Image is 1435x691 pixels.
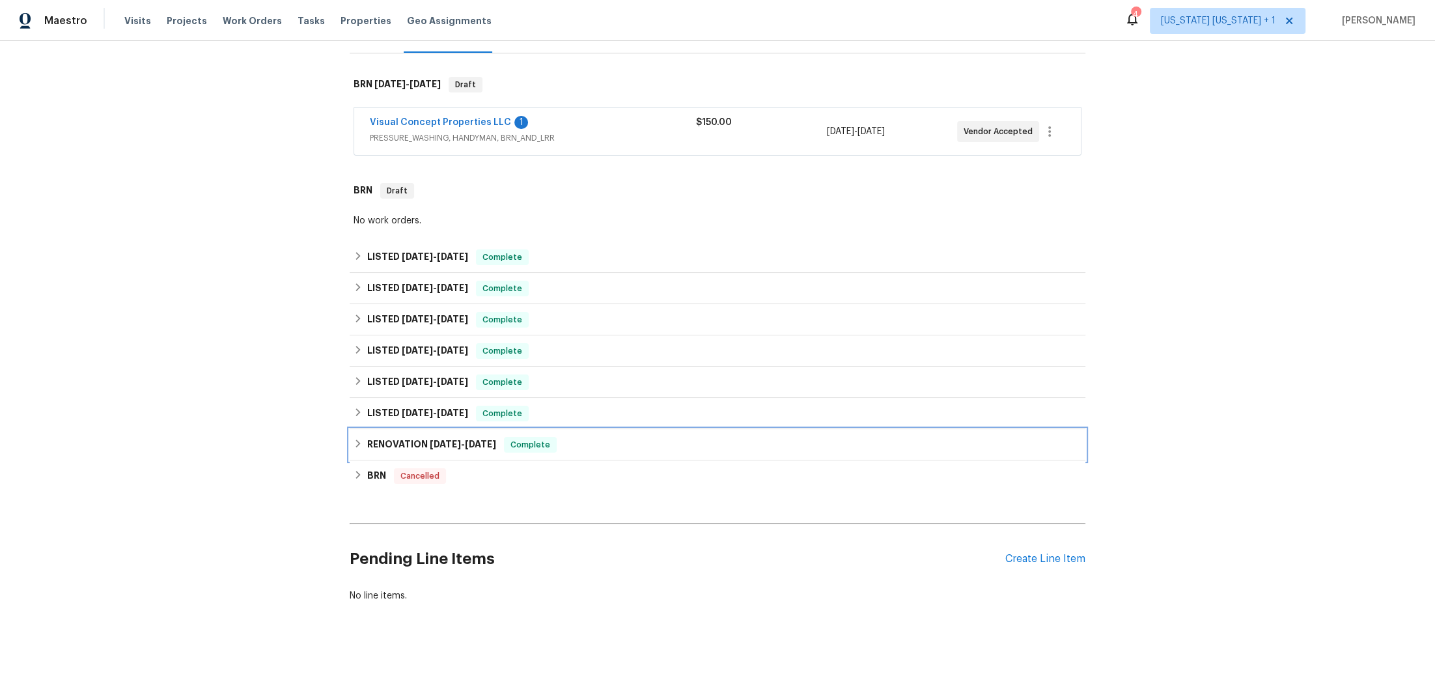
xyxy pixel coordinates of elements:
div: LISTED [DATE]-[DATE]Complete [350,335,1085,367]
span: - [402,252,468,261]
span: [DATE] [402,408,433,417]
span: [DATE] [827,127,854,136]
span: - [430,440,496,449]
span: Vendor Accepted [964,125,1038,138]
span: [DATE] [402,315,433,324]
span: [DATE] [437,252,468,261]
span: - [374,79,441,89]
span: [DATE] [410,79,441,89]
span: Cancelled [395,470,445,483]
span: Complete [477,376,527,389]
span: - [402,315,468,324]
span: - [402,283,468,292]
span: [DATE] [402,346,433,355]
span: [DATE] [402,252,433,261]
span: Draft [382,184,413,197]
span: Complete [477,407,527,420]
span: [DATE] [437,315,468,324]
span: Complete [505,438,555,451]
div: BRN [DATE]-[DATE]Draft [350,64,1085,106]
span: Complete [477,251,527,264]
div: Create Line Item [1005,553,1085,565]
h6: LISTED [367,312,468,328]
span: [DATE] [374,79,406,89]
a: Visual Concept Properties LLC [370,118,511,127]
h2: Pending Line Items [350,529,1005,589]
span: - [402,346,468,355]
span: [DATE] [402,283,433,292]
h6: LISTED [367,406,468,421]
span: [DATE] [437,408,468,417]
span: [DATE] [437,377,468,386]
h6: BRN [354,183,372,199]
span: $150.00 [696,118,732,127]
span: Draft [450,78,481,91]
span: [DATE] [437,283,468,292]
div: LISTED [DATE]-[DATE]Complete [350,304,1085,335]
h6: BRN [354,77,441,92]
span: Complete [477,313,527,326]
span: - [402,377,468,386]
span: Maestro [44,14,87,27]
div: LISTED [DATE]-[DATE]Complete [350,398,1085,429]
h6: BRN [367,468,386,484]
div: 4 [1131,8,1140,21]
span: [DATE] [402,377,433,386]
div: No line items. [350,589,1085,602]
div: BRN Cancelled [350,460,1085,492]
span: [DATE] [437,346,468,355]
span: Tasks [298,16,325,25]
span: [DATE] [465,440,496,449]
span: [US_STATE] [US_STATE] + 1 [1161,14,1275,27]
span: PRESSURE_WASHING, HANDYMAN, BRN_AND_LRR [370,132,696,145]
span: [DATE] [430,440,461,449]
span: - [402,408,468,417]
div: No work orders. [354,214,1081,227]
h6: LISTED [367,343,468,359]
span: - [827,125,885,138]
div: LISTED [DATE]-[DATE]Complete [350,367,1085,398]
span: Work Orders [223,14,282,27]
h6: LISTED [367,281,468,296]
div: BRN Draft [350,170,1085,212]
span: [DATE] [857,127,885,136]
h6: RENOVATION [367,437,496,453]
h6: LISTED [367,374,468,390]
span: [PERSON_NAME] [1337,14,1415,27]
div: LISTED [DATE]-[DATE]Complete [350,273,1085,304]
span: Complete [477,282,527,295]
div: RENOVATION [DATE]-[DATE]Complete [350,429,1085,460]
span: Complete [477,345,527,358]
span: Visits [124,14,151,27]
span: Geo Assignments [407,14,492,27]
div: 1 [514,116,528,129]
span: Projects [167,14,207,27]
h6: LISTED [367,249,468,265]
span: Properties [341,14,391,27]
div: LISTED [DATE]-[DATE]Complete [350,242,1085,273]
